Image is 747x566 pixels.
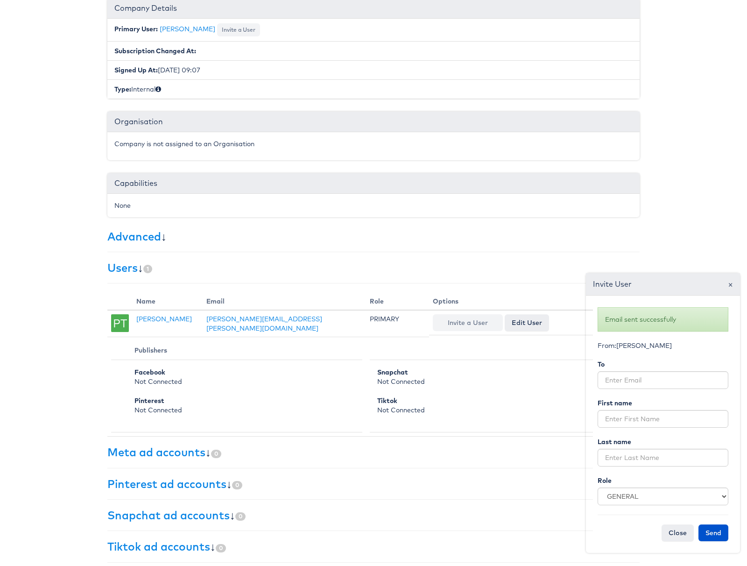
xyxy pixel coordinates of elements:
[107,540,640,552] h3: ↓
[211,450,221,458] span: 0
[598,341,728,350] div: From:
[114,25,158,33] b: Primary User:
[598,410,728,428] input: Enter First Name
[107,446,640,458] h3: ↓
[429,293,640,310] th: Options
[107,508,230,522] a: Snapchat ad accounts
[107,445,205,459] a: Meta ad accounts
[235,512,246,521] span: 0
[232,481,242,489] span: 0
[107,173,640,194] div: Capabilities
[366,293,429,310] th: Role
[598,438,631,446] b: Last name
[598,371,728,389] input: Enter Email
[107,79,640,99] li: Internal
[134,368,165,376] b: Facebook
[114,85,131,93] b: Type:
[216,544,226,552] span: 0
[366,310,429,337] td: PRIMARY
[107,509,640,521] h3: ↓
[136,315,192,323] a: [PERSON_NAME]
[107,60,640,80] li: [DATE] 09:07
[616,341,672,350] span: [PERSON_NAME]
[160,25,215,33] a: [PERSON_NAME]
[662,524,694,541] button: Close
[114,201,633,210] div: None
[377,368,625,386] div: Not Connected
[134,368,351,386] div: Not Connected
[377,396,625,415] div: Not Connected
[107,477,226,491] a: Pinterest ad accounts
[133,293,203,310] th: Name
[143,265,152,273] span: 1
[107,539,210,553] a: Tiktok ad accounts
[203,293,366,310] th: Email
[598,449,728,467] input: Enter Last Name
[134,396,164,405] b: Pinterest
[107,262,640,274] h3: ↓
[111,341,362,360] th: Publishers
[598,399,632,407] b: First name
[107,261,138,275] a: Users
[728,278,733,290] span: ×
[107,112,640,132] div: Organisation
[134,396,351,415] div: Not Connected
[377,368,408,376] b: Snapchat
[111,314,129,332] div: PT
[107,229,161,243] a: Advanced
[505,314,549,331] a: Edit User
[598,476,612,485] b: Role
[598,307,728,332] div: Email sent successfully
[433,314,503,331] button: Invite a User
[206,315,322,333] a: [PERSON_NAME][EMAIL_ADDRESS][PERSON_NAME][DOMAIN_NAME]
[114,66,158,74] b: Signed Up At:
[107,230,640,242] h3: ↓
[107,478,640,490] h3: ↓
[155,85,161,93] span: Internal (staff) or External (client)
[217,23,260,36] button: Invite a User
[377,396,397,405] b: Tiktok
[114,47,196,55] b: Subscription Changed At:
[598,360,605,368] b: To
[593,279,632,290] span: Invite User
[114,139,633,149] p: Company is not assigned to an Organisation
[698,524,728,541] button: Send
